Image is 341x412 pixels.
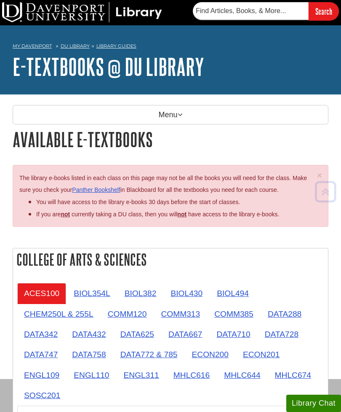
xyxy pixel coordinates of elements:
[101,304,154,324] a: COMM120
[17,304,100,324] a: CHEM250L & 255L
[118,283,163,304] a: BIOL382
[177,211,186,218] u: not
[117,365,166,385] a: ENGL311
[312,186,339,197] a: Back to Top
[164,283,209,304] a: BIOL430
[17,385,67,406] a: SOSC201
[114,344,184,365] a: DATA772 & 785
[36,199,240,205] span: You will have access to the library e-books 30 days before the start of classes.
[114,324,161,345] a: DATA625
[17,344,64,365] a: DATA747
[286,395,341,412] button: Library Chat
[217,365,267,385] a: MHLC644
[258,324,305,345] a: DATA728
[61,43,90,49] a: DU Library
[61,211,70,218] strong: not
[185,344,235,365] a: ECON200
[17,283,66,304] a: ACES100
[154,304,207,324] a: COMM313
[13,40,328,54] nav: breadcrumb
[317,170,322,180] span: ×
[167,365,216,385] a: MHLC616
[317,171,322,180] button: Close
[13,129,328,150] h1: Available E-Textbooks
[210,283,256,304] a: BIOL494
[96,43,136,49] a: Library Guides
[65,324,112,345] a: DATA432
[162,324,209,345] a: DATA667
[67,283,117,304] a: BIOL354L
[17,324,64,345] a: DATA342
[13,54,204,80] a: E-Textbooks @ DU Library
[2,2,162,22] img: DU Library
[236,344,286,365] a: ECON201
[193,2,339,20] form: Searches DU Library's articles, books, and more
[208,304,260,324] a: COMM385
[36,211,279,218] span: If you are currently taking a DU class, then you will have access to the library e-books.
[17,365,66,385] a: ENGL109
[309,2,339,20] input: Search
[65,344,112,365] a: DATA758
[193,2,309,20] input: Find Articles, Books, & More...
[67,365,116,385] a: ENGL110
[13,43,52,50] a: My Davenport
[13,105,328,124] p: Menu
[261,304,308,324] a: DATA288
[210,324,257,345] a: DATA710
[13,248,328,271] h2: College of Arts & Sciences
[268,365,318,385] a: MHLC674
[19,175,307,194] span: The library e-books listed in each class on this page may not be all the books you will need for ...
[72,186,120,193] a: Panther Bookshelf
